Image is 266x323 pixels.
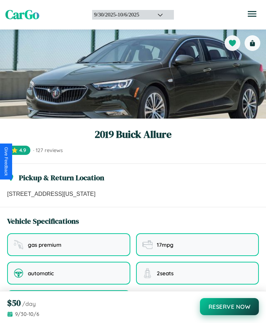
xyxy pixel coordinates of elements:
[7,216,79,226] h3: Vehicle Specifications
[19,172,104,183] h3: Pickup & Return Location
[5,6,39,23] span: CarGo
[22,300,36,307] span: /day
[4,147,9,176] div: Give Feedback
[200,298,259,315] button: Reserve Now
[142,268,152,278] img: seating
[28,241,61,248] span: gas premium
[7,297,21,309] span: $ 50
[157,270,174,277] span: 2 seats
[7,146,30,155] span: ⭐ 4.9
[142,240,152,250] img: fuel efficiency
[14,240,24,250] img: fuel type
[28,270,54,277] span: automatic
[94,12,149,18] div: 9 / 30 / 2025 - 10 / 6 / 2025
[15,311,39,317] span: 9 / 30 - 10 / 6
[33,147,63,153] span: · 127 reviews
[157,241,174,248] span: 17 mpg
[7,127,259,141] h1: 2019 Buick Allure
[7,190,259,198] p: [STREET_ADDRESS][US_STATE]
